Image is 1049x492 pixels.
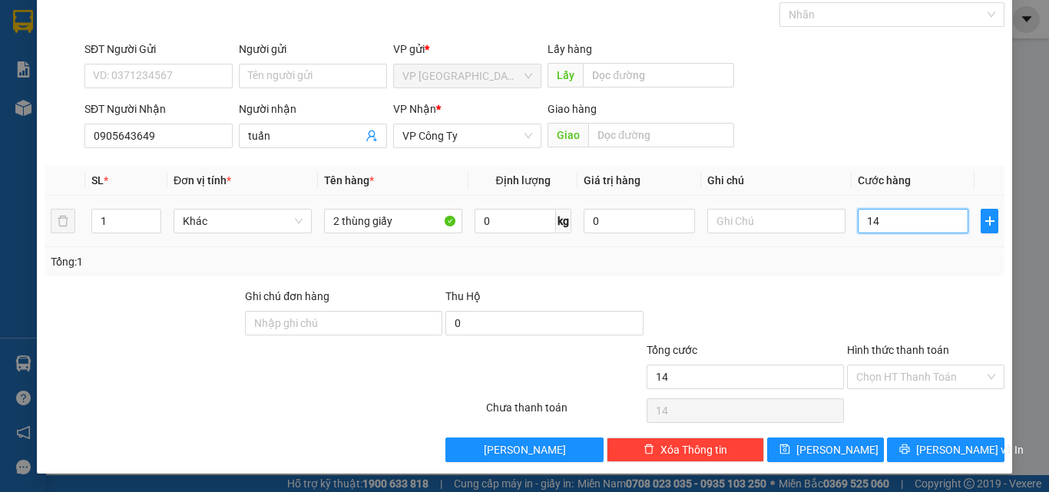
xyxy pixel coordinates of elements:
input: Ghi Chú [707,209,845,233]
span: delete [644,444,654,456]
button: save[PERSON_NAME] [767,438,885,462]
button: deleteXóa Thông tin [607,438,764,462]
span: Khác [183,210,303,233]
span: Đơn vị tính [174,174,231,187]
span: [PERSON_NAME] [484,441,566,458]
button: plus [981,209,998,233]
button: printer[PERSON_NAME] và In [887,438,1004,462]
span: Giá trị hàng [584,174,640,187]
span: VP Tân Bình [402,64,532,88]
label: Hình thức thanh toán [847,344,949,356]
span: VP Công Ty - [39,109,205,124]
span: Xóa Thông tin [660,441,727,458]
span: liên [109,109,205,124]
strong: CÔNG TY CP BÌNH TÂM [55,8,208,51]
span: save [779,444,790,456]
span: [PERSON_NAME] [796,441,879,458]
input: Ghi chú đơn hàng [245,311,442,335]
span: Tên hàng [324,174,374,187]
span: printer [899,444,910,456]
div: VP gửi [393,41,541,58]
span: VP [GEOGRAPHIC_DATA] - [28,88,172,103]
span: VP Nhận [393,103,436,115]
button: delete [51,209,75,233]
span: VP Tân Bình ĐT: [55,54,215,83]
th: Ghi chú [701,166,852,196]
div: SĐT Người Nhận [84,101,233,117]
input: VD: Bàn, Ghế [324,209,462,233]
input: Dọc đường [588,123,734,147]
span: kg [556,209,571,233]
span: plus [981,215,998,227]
span: 0354858882 - [129,109,205,124]
span: [PERSON_NAME] và In [916,441,1024,458]
span: Lấy hàng [548,43,592,55]
div: Tổng: 1 [51,253,406,270]
span: Cước hàng [858,174,911,187]
span: Định lượng [495,174,550,187]
span: Giao [548,123,588,147]
span: Nhận: [6,109,205,124]
span: Thu Hộ [445,290,481,302]
div: SĐT Người Gửi [84,41,233,58]
span: Tổng cước [647,344,697,356]
label: Ghi chú đơn hàng [245,290,329,302]
button: [PERSON_NAME] [445,438,603,462]
span: SL [91,174,104,187]
input: Dọc đường [583,63,734,88]
img: logo [6,12,52,81]
div: Chưa thanh toán [485,399,645,426]
span: 085 88 555 88 [55,54,215,83]
span: Gửi: [6,88,28,103]
span: user-add [366,130,378,142]
div: Người gửi [239,41,387,58]
span: Lấy [548,63,583,88]
div: Người nhận [239,101,387,117]
input: 0 [584,209,694,233]
span: Giao hàng [548,103,597,115]
span: VP Công Ty [402,124,532,147]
